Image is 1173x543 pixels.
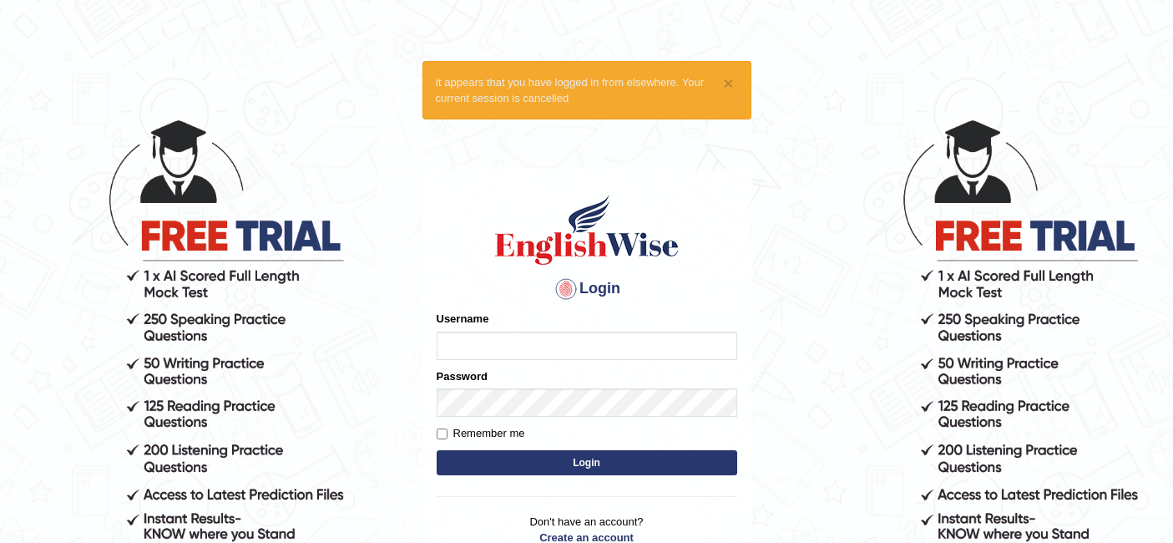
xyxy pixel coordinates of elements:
label: Password [437,368,488,384]
label: Username [437,311,489,327]
div: It appears that you have logged in from elsewhere. Your current session is cancelled [422,61,751,119]
button: Login [437,450,737,475]
img: Logo of English Wise sign in for intelligent practice with AI [492,192,682,267]
h4: Login [437,276,737,302]
button: × [723,74,733,92]
label: Remember me [437,425,525,442]
input: Remember me [437,429,447,439]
